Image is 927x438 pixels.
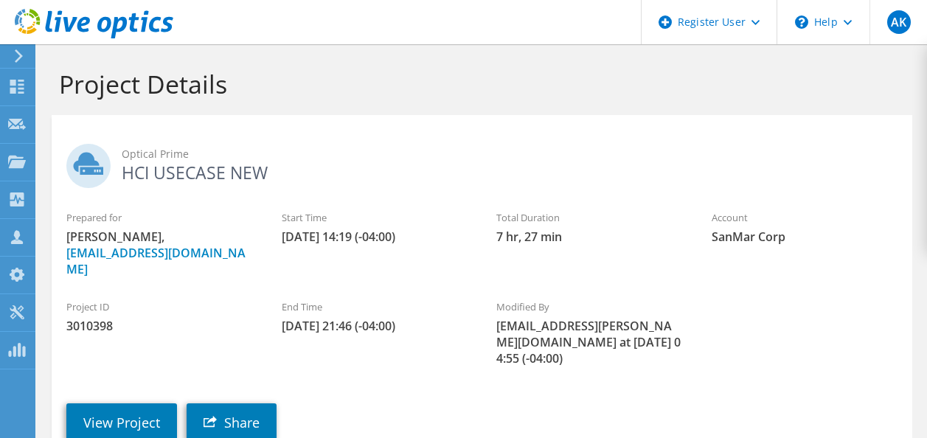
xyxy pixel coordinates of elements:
label: Project ID [66,299,252,314]
label: Modified By [496,299,682,314]
span: [DATE] 21:46 (-04:00) [282,318,468,334]
label: Account [712,210,898,225]
span: AK [887,10,911,34]
span: [PERSON_NAME], [66,229,252,277]
span: Optical Prime [122,146,898,162]
span: [DATE] 14:19 (-04:00) [282,229,468,245]
span: SanMar Corp [712,229,898,245]
span: 3010398 [66,318,252,334]
label: Prepared for [66,210,252,225]
span: [EMAIL_ADDRESS][PERSON_NAME][DOMAIN_NAME] at [DATE] 04:55 (-04:00) [496,318,682,366]
label: Start Time [282,210,468,225]
h1: Project Details [59,69,898,100]
svg: \n [795,15,808,29]
h2: HCI USECASE NEW [66,144,898,181]
span: 7 hr, 27 min [496,229,682,245]
label: Total Duration [496,210,682,225]
a: [EMAIL_ADDRESS][DOMAIN_NAME] [66,245,246,277]
label: End Time [282,299,468,314]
